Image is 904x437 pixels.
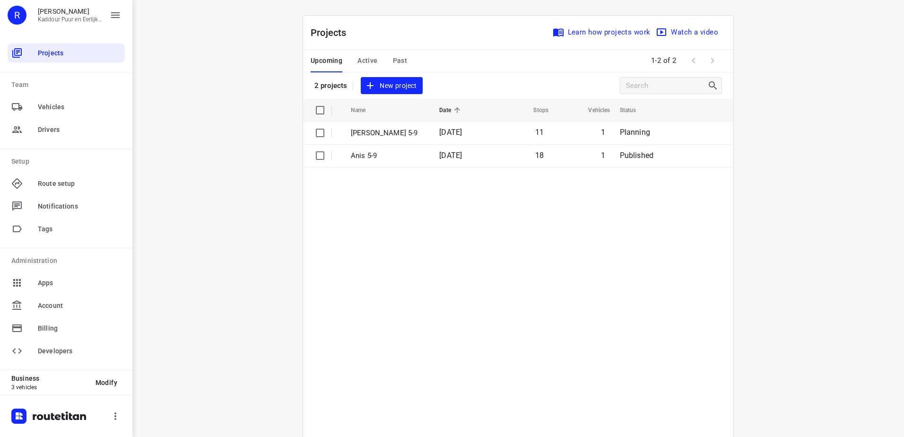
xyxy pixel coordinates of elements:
[620,105,649,116] span: Status
[620,151,654,160] span: Published
[314,81,347,90] p: 2 projects
[11,80,125,90] p: Team
[38,16,102,23] p: Kaddour Puur en Eerlijk Vlees B.V.
[11,256,125,266] p: Administration
[601,128,605,137] span: 1
[8,219,125,238] div: Tags
[11,384,88,391] p: 3 vehicles
[38,179,121,189] span: Route setup
[351,105,378,116] span: Name
[8,174,125,193] div: Route setup
[361,77,422,95] button: New project
[707,80,721,91] div: Search
[38,323,121,333] span: Billing
[647,51,680,71] span: 1-2 of 2
[38,278,121,288] span: Apps
[351,128,425,139] p: [PERSON_NAME] 5-9
[366,80,417,92] span: New project
[684,51,703,70] span: Previous Page
[11,157,125,166] p: Setup
[439,128,462,137] span: [DATE]
[535,128,544,137] span: 11
[8,319,125,338] div: Billing
[88,374,125,391] button: Modify
[8,341,125,360] div: Developers
[351,150,425,161] p: Anis 5-9
[8,120,125,139] div: Drivers
[38,8,102,15] p: Rachid Kaddour
[8,197,125,216] div: Notifications
[96,379,117,386] span: Modify
[8,6,26,25] div: R
[535,151,544,160] span: 18
[38,346,121,356] span: Developers
[601,151,605,160] span: 1
[620,128,650,137] span: Planning
[38,201,121,211] span: Notifications
[311,55,342,67] span: Upcoming
[393,55,408,67] span: Past
[38,224,121,234] span: Tags
[8,273,125,292] div: Apps
[38,102,121,112] span: Vehicles
[8,296,125,315] div: Account
[703,51,722,70] span: Next Page
[439,105,463,116] span: Date
[38,125,121,135] span: Drivers
[11,375,88,382] p: Business
[439,151,462,160] span: [DATE]
[576,105,610,116] span: Vehicles
[38,301,121,311] span: Account
[8,44,125,62] div: Projects
[626,79,707,93] input: Search projects
[8,97,125,116] div: Vehicles
[311,26,354,40] p: Projects
[357,55,377,67] span: Active
[521,105,548,116] span: Stops
[38,48,121,58] span: Projects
